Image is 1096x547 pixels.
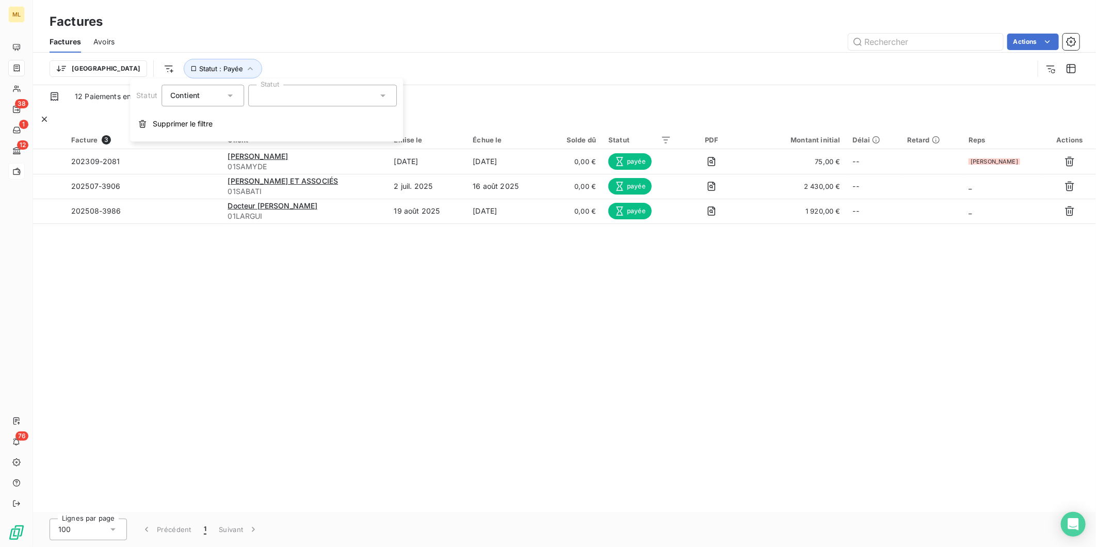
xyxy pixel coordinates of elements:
div: Délai [853,136,895,144]
td: 2 juil. 2025 [388,174,467,199]
h3: Factures [50,12,103,31]
span: 0,00 € [552,156,596,167]
span: [PERSON_NAME] ET ASSOCIÉS [228,176,338,185]
button: Actions [1007,34,1059,50]
span: _ [969,182,972,190]
td: -- [847,174,901,199]
div: Reps [969,136,1037,144]
span: Docteur [PERSON_NAME] [228,201,317,210]
span: Statut [136,91,157,100]
div: Solde dû [552,136,596,144]
input: Rechercher [848,34,1003,50]
span: 12 [17,140,28,150]
span: 01LARGUI [228,211,381,221]
button: Suivant [213,519,265,540]
div: Open Intercom Messenger [1061,512,1086,537]
td: 16 août 2025 [466,174,545,199]
span: payée [608,203,652,219]
span: Statut : Payée [199,65,243,73]
div: Retard [907,136,956,144]
td: -- [847,149,901,174]
a: 12 [8,142,24,159]
span: Supprimer le filtre [153,119,213,129]
div: ML [8,6,25,23]
span: 202309-2081 [71,157,120,166]
a: 38 [8,101,24,118]
span: 202508-3986 [71,206,121,215]
span: 76 [15,431,28,441]
span: [PERSON_NAME] [228,152,288,160]
span: Contient [170,91,200,100]
span: [PERSON_NAME] [971,158,1018,165]
span: 01SABATI [228,186,381,197]
div: Échue le [473,136,539,144]
span: 1 [204,524,206,535]
span: 75,00 € [752,156,840,167]
span: 2 430,00 € [752,181,840,191]
span: 0,00 € [552,181,596,191]
span: 0,00 € [552,206,596,216]
div: PDF [684,136,739,144]
span: 100 [58,524,71,535]
button: 1 [198,519,213,540]
span: payée [608,178,652,195]
img: Logo LeanPay [8,524,25,541]
td: [DATE] [466,199,545,223]
td: -- [847,199,901,223]
td: [DATE] [466,149,545,174]
span: 12 Paiements en attente [75,91,158,102]
button: [GEOGRAPHIC_DATA] [50,60,147,77]
div: Montant initial [752,136,840,144]
div: Émise le [394,136,461,144]
span: payée [608,153,652,170]
span: 202507-3906 [71,182,121,190]
span: 01SAMYDE [228,162,381,172]
button: Précédent [135,519,198,540]
span: 1 920,00 € [752,206,840,216]
span: Factures [50,37,81,47]
span: 38 [15,99,28,108]
span: 1 [19,120,28,129]
span: 3 [102,135,111,144]
td: [DATE] [388,149,467,174]
div: Actions [1050,136,1090,144]
a: 1 [8,122,24,138]
span: Facture [71,136,98,144]
span: Avoirs [93,37,115,47]
button: Statut : Payée [184,59,262,78]
span: _ [969,206,972,215]
div: Statut [608,136,671,144]
td: 19 août 2025 [388,199,467,223]
button: Supprimer le filtre [130,112,403,135]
